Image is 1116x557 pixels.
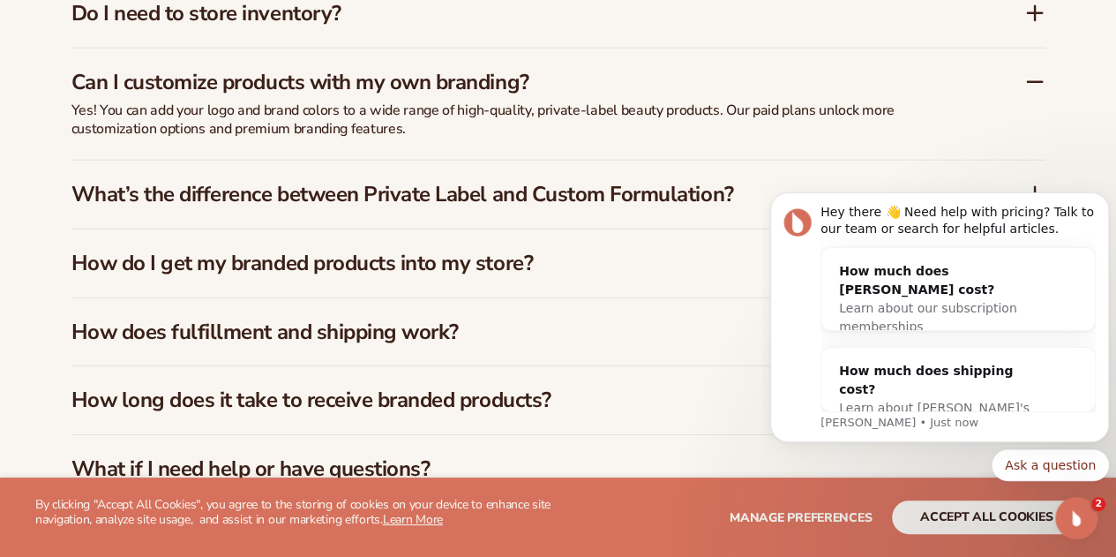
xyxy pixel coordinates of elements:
h3: How long does it take to receive branded products? [71,388,971,413]
span: 2 [1091,497,1105,511]
button: Manage preferences [730,501,872,534]
h3: Can I customize products with my own branding? [71,70,971,95]
p: By clicking "Accept All Cookies", you agree to the storing of cookies on your device to enhance s... [35,498,558,528]
iframe: Intercom notifications message [763,136,1116,509]
h3: How does fulfillment and shipping work? [71,320,971,345]
h3: How do I get my branded products into my store? [71,251,971,276]
iframe: Intercom live chat [1055,497,1097,539]
a: Learn More [383,511,443,528]
p: Yes! You can add your logo and brand colors to a wide range of high-quality, private-label beauty... [71,102,954,139]
span: Manage preferences [730,509,872,526]
h3: Do I need to store inventory? [71,1,971,26]
button: accept all cookies [892,501,1081,534]
h3: What if I need help or have questions? [71,456,971,482]
h3: What’s the difference between Private Label and Custom Formulation? [71,182,971,207]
